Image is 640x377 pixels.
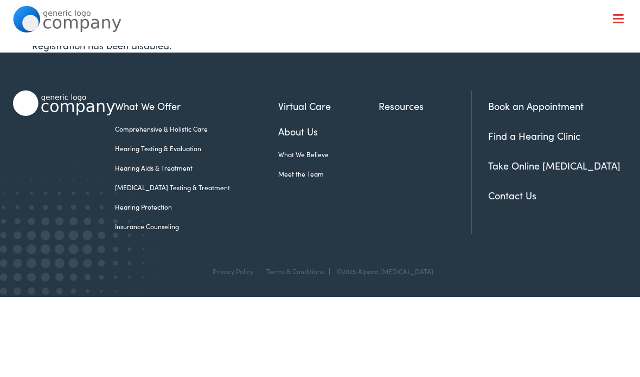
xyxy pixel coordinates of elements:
a: [MEDICAL_DATA] Testing & Treatment [115,183,278,192]
img: Alpaca Audiology [13,90,116,116]
a: Contact Us [488,188,536,202]
a: About Us [278,124,379,139]
a: Hearing Protection [115,202,278,212]
a: Privacy Policy [213,266,253,276]
a: Book an Appointment [488,99,584,113]
a: Virtual Care [278,99,379,113]
a: Find a Hearing Clinic [488,129,580,142]
a: Meet the Team [278,169,379,179]
a: Terms & Conditions [266,266,324,276]
a: Take Online [MEDICAL_DATA] [488,159,620,172]
a: Insurance Counseling [115,222,278,231]
a: Hearing Testing & Evaluation [115,144,278,153]
a: Comprehensive & Holistic Care [115,124,278,134]
div: ©2025 Alpaca [MEDICAL_DATA] [331,268,433,275]
a: Hearing Aids & Treatment [115,163,278,173]
a: What We Offer [21,43,628,77]
a: Resources [379,99,471,113]
a: What We Believe [278,149,379,159]
a: What We Offer [115,99,278,113]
